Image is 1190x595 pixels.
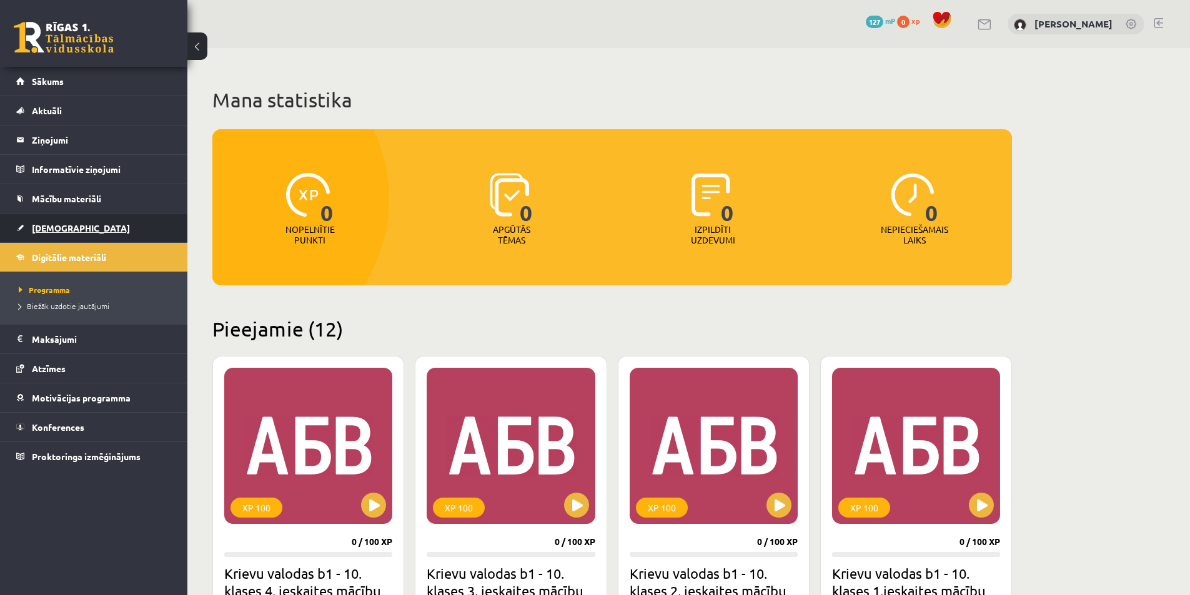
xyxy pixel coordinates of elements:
a: 0 xp [897,16,926,26]
a: Maksājumi [16,325,172,353]
legend: Informatīvie ziņojumi [32,155,172,184]
a: Sākums [16,67,172,96]
span: 127 [866,16,883,28]
a: Proktoringa izmēģinājums [16,442,172,471]
span: 0 [320,173,334,224]
img: icon-xp-0682a9bc20223a9ccc6f5883a126b849a74cddfe5390d2b41b4391c66f2066e7.svg [286,173,330,217]
span: 0 [897,16,910,28]
img: Sofija Čehoviča [1014,19,1026,31]
span: Proktoringa izmēģinājums [32,451,141,462]
div: XP 100 [231,498,282,518]
a: Motivācijas programma [16,383,172,412]
legend: Ziņojumi [32,125,172,154]
p: Nepieciešamais laiks [881,224,948,245]
span: Digitālie materiāli [32,252,106,263]
span: Mācību materiāli [32,193,101,204]
a: 127 mP [866,16,895,26]
a: [DEMOGRAPHIC_DATA] [16,214,172,242]
a: [PERSON_NAME] [1034,17,1113,30]
span: Programma [19,285,70,295]
div: XP 100 [636,498,688,518]
img: icon-completed-tasks-ad58ae20a441b2904462921112bc710f1caf180af7a3daa7317a5a94f2d26646.svg [692,173,730,217]
legend: Maksājumi [32,325,172,353]
span: Biežāk uzdotie jautājumi [19,301,109,311]
a: Informatīvie ziņojumi [16,155,172,184]
a: Mācību materiāli [16,184,172,213]
a: Biežāk uzdotie jautājumi [19,300,175,312]
a: Konferences [16,413,172,441]
a: Rīgas 1. Tālmācības vidusskola [14,22,114,53]
span: mP [885,16,895,26]
div: XP 100 [433,498,485,518]
a: Aktuāli [16,96,172,125]
div: XP 100 [838,498,890,518]
span: 0 [721,173,734,224]
span: 0 [925,173,938,224]
span: xp [911,16,920,26]
p: Nopelnītie punkti [285,224,335,245]
h2: Pieejamie (12) [212,317,1012,341]
p: Izpildīti uzdevumi [688,224,737,245]
a: Digitālie materiāli [16,243,172,272]
span: 0 [520,173,533,224]
span: Konferences [32,421,84,433]
img: icon-learned-topics-4a711ccc23c960034f471b6e78daf4a3bad4a20eaf4de84257b87e66633f6470.svg [490,173,529,217]
img: icon-clock-7be60019b62300814b6bd22b8e044499b485619524d84068768e800edab66f18.svg [891,173,935,217]
a: Ziņojumi [16,125,172,154]
a: Atzīmes [16,354,172,383]
p: Apgūtās tēmas [487,224,536,245]
span: Atzīmes [32,363,66,374]
a: Programma [19,284,175,295]
span: Motivācijas programma [32,392,131,403]
h1: Mana statistika [212,87,1012,112]
span: Aktuāli [32,105,62,116]
span: Sākums [32,76,64,87]
span: [DEMOGRAPHIC_DATA] [32,222,130,234]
